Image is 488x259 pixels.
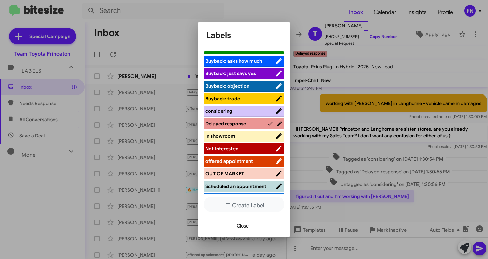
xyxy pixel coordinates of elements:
span: Buyback: objection [205,83,249,89]
button: Close [231,220,254,232]
span: Buyback: just says yes [205,70,256,77]
span: Scheduled an appointment [205,183,266,189]
span: In showroom [205,133,235,139]
span: offered appointment [205,158,253,164]
span: Delayed response [205,121,246,127]
h1: Labels [206,30,282,41]
span: Buyback: trade [205,95,240,102]
span: Close [237,220,249,232]
span: Buyback: asks how much [205,58,262,64]
span: considering [205,108,232,114]
span: OUT OF MARKET [205,171,244,177]
span: Buyback [205,45,225,51]
button: Create Label [204,197,284,212]
span: Not Interested [205,146,239,152]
